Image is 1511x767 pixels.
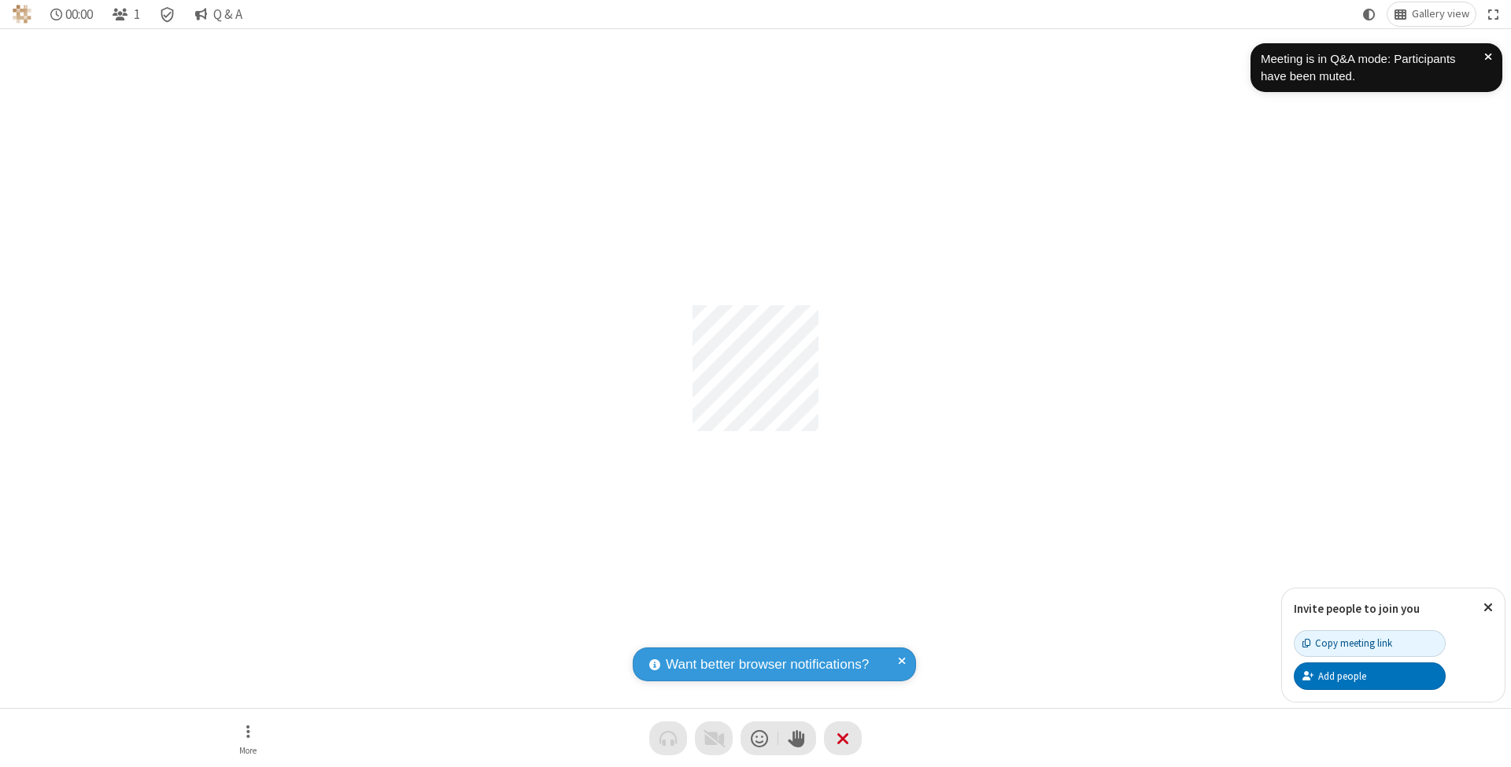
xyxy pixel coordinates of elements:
button: Open menu [224,716,272,761]
button: Send a reaction [741,721,778,755]
button: Change layout [1387,2,1476,26]
img: QA Selenium DO NOT DELETE OR CHANGE [13,5,31,24]
div: Meeting details Encryption enabled [153,2,183,26]
button: Fullscreen [1482,2,1505,26]
span: Want better browser notifications? [666,655,869,675]
button: Copy meeting link [1294,630,1446,657]
button: Q & A [188,2,249,26]
span: 00:00 [65,7,93,22]
span: Q & A [213,7,242,22]
span: Gallery view [1412,8,1469,20]
div: Timer [44,2,100,26]
span: 1 [134,7,140,22]
div: Copy meeting link [1302,636,1392,651]
button: Audio problem - check your Internet connection or call by phone [649,721,687,755]
button: Add people [1294,662,1446,689]
span: More [239,746,257,755]
button: Raise hand [778,721,816,755]
button: Close popover [1472,588,1505,627]
button: Video [695,721,733,755]
div: Meeting is in Q&A mode: Participants have been muted. [1261,50,1484,86]
button: Using system theme [1357,2,1382,26]
button: Open participant list [105,2,146,26]
label: Invite people to join you [1294,601,1420,616]
button: End or leave meeting [824,721,862,755]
